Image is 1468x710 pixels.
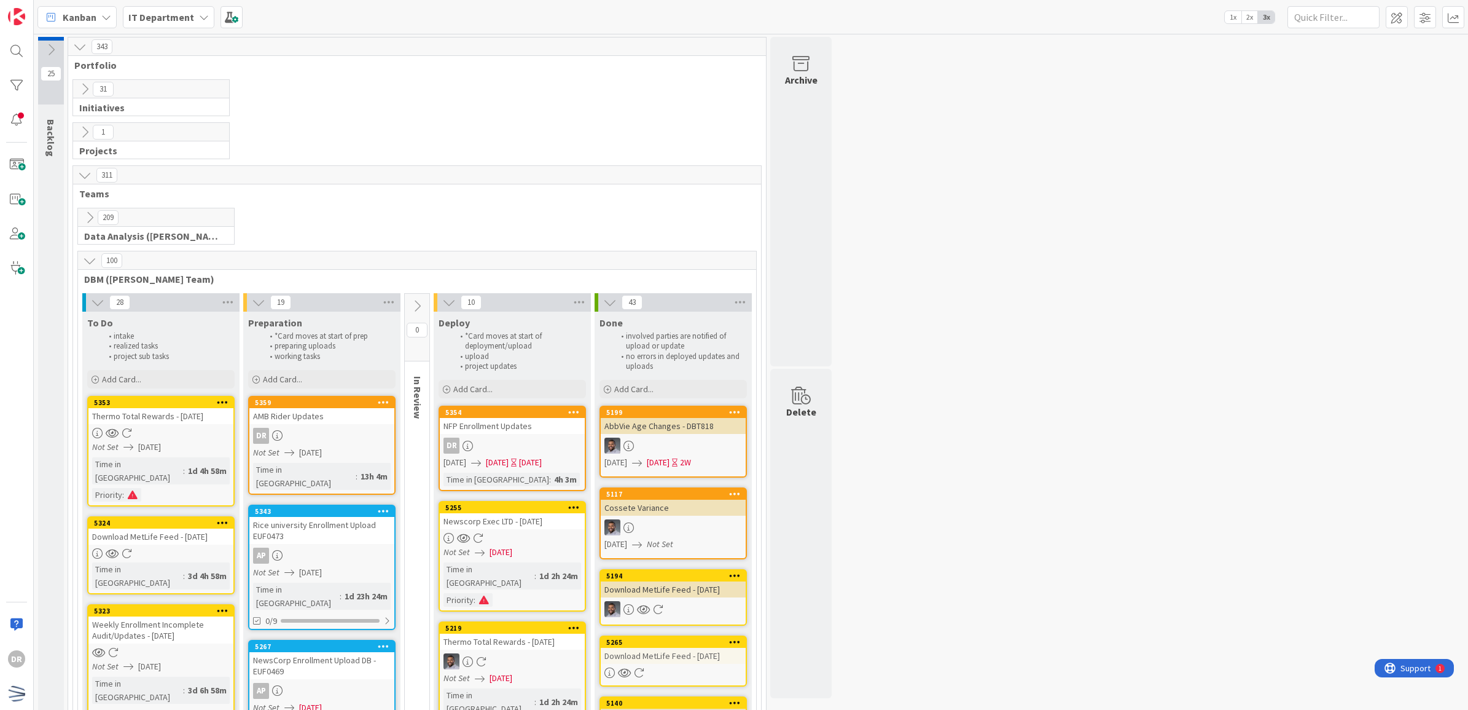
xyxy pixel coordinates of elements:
div: NewsCorp Enrollment Upload DB - EUF0469 [249,652,394,679]
span: [DATE] [604,538,627,551]
span: 28 [109,295,130,310]
span: : [534,569,536,583]
li: no errors in deployed updates and uploads [614,352,745,372]
span: Add Card... [263,374,302,385]
i: Not Set [92,661,119,672]
div: 5359 [249,397,394,408]
span: 0/9 [265,615,277,628]
span: Deploy [439,317,470,329]
li: *Card moves at start of prep [263,331,394,341]
li: realized tasks [102,341,233,351]
div: AP [249,683,394,699]
div: DR [253,428,269,444]
span: Done [599,317,623,329]
li: preparing uploads [263,341,394,351]
span: 25 [41,66,61,81]
div: Cossete Variance [601,500,746,516]
div: 5265Download MetLife Feed - [DATE] [601,637,746,664]
i: Not Set [92,441,119,452]
div: Time in [GEOGRAPHIC_DATA] [253,463,356,490]
div: Newscorp Exec LTD - [DATE] [440,513,585,529]
div: 5199AbbVie Age Changes - DBT818 [601,407,746,434]
div: 5323 [94,607,233,615]
div: Archive [785,73,818,87]
div: 1 [64,5,67,15]
span: [DATE] [647,456,670,469]
span: 43 [622,295,642,310]
span: : [549,473,551,486]
div: Time in [GEOGRAPHIC_DATA] [443,562,534,590]
div: 5194 [601,570,746,582]
div: FS [440,653,585,669]
div: Time in [GEOGRAPHIC_DATA] [253,583,340,610]
div: Priority [92,488,122,502]
div: 5267NewsCorp Enrollment Upload DB - EUF0469 [249,641,394,679]
span: Portfolio [74,59,751,71]
li: project updates [453,361,584,371]
span: Backlog [45,119,57,157]
div: Thermo Total Rewards - [DATE] [440,634,585,650]
div: 5117Cossete Variance [601,489,746,516]
div: Time in [GEOGRAPHIC_DATA] [443,473,549,486]
span: [DATE] [138,441,161,454]
div: 5323Weekly Enrollment Incomplete Audit/Updates - [DATE] [88,605,233,644]
li: working tasks [263,352,394,361]
div: 5353 [94,398,233,407]
span: DBM (David Team) [84,273,741,285]
div: AP [253,548,269,564]
span: [DATE] [490,672,512,685]
div: 5354 [445,408,585,417]
span: 100 [101,253,122,268]
span: 10 [461,295,482,310]
div: Time in [GEOGRAPHIC_DATA] [92,677,183,704]
span: 0 [407,323,428,337]
div: 13h 4m [357,470,391,483]
div: 5324 [88,518,233,529]
div: 5255 [445,503,585,512]
li: upload [453,352,584,361]
div: 5219 [445,624,585,633]
img: Visit kanbanzone.com [8,8,25,25]
div: 5324 [94,519,233,527]
span: [DATE] [604,456,627,469]
div: DR [249,428,394,444]
div: Download MetLife Feed - [DATE] [88,529,233,545]
div: AP [253,683,269,699]
input: Quick Filter... [1287,6,1380,28]
div: 5117 [601,489,746,500]
div: Download MetLife Feed - [DATE] [601,582,746,598]
li: intake [102,331,233,341]
img: FS [443,653,459,669]
span: : [356,470,357,483]
div: DR [440,438,585,454]
div: 5343 [249,506,394,517]
div: 1d 2h 24m [536,569,581,583]
div: 5267 [255,642,394,651]
div: DR [443,438,459,454]
span: Add Card... [102,374,141,385]
i: Not Set [253,567,279,578]
span: 2x [1241,11,1258,23]
b: IT Department [128,11,194,23]
div: 3d 6h 58m [185,684,230,697]
div: 5117 [606,490,746,499]
div: AMB Rider Updates [249,408,394,424]
i: Not Set [253,447,279,458]
i: Not Set [443,673,470,684]
div: 5353 [88,397,233,408]
div: 4h 3m [551,473,580,486]
div: Time in [GEOGRAPHIC_DATA] [92,562,183,590]
div: NFP Enrollment Updates [440,418,585,434]
div: 5219Thermo Total Rewards - [DATE] [440,623,585,650]
div: 5324Download MetLife Feed - [DATE] [88,518,233,545]
div: 5323 [88,605,233,617]
span: : [474,593,475,607]
div: 3d 4h 58m [185,569,230,583]
span: Kanban [63,10,96,25]
div: FS [601,601,746,617]
div: 5354NFP Enrollment Updates [440,407,585,434]
div: 5219 [440,623,585,634]
div: 1d 23h 24m [342,590,391,603]
i: Not Set [647,538,673,550]
div: 5194Download MetLife Feed - [DATE] [601,570,746,598]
